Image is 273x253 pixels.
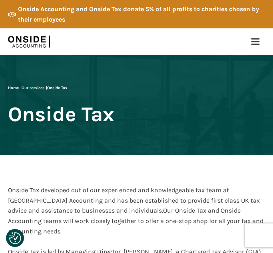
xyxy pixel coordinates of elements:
[8,185,265,236] div: Onside Tax developed out of our experienced and knowledgeable tax team at [GEOGRAPHIC_DATA] Accou...
[22,86,44,90] a: Our services
[8,207,263,235] span: Our Onside Tax and Onside Accounting teams will work closely together to offer a one-stop shop fo...
[8,86,19,90] a: Home
[8,32,50,52] img: Onside Accounting
[18,4,265,24] div: Onside Accounting and Onside Tax donate 5% of all profits to charities chosen by their employees
[8,86,68,90] span: | |
[8,103,114,125] span: Onside Tax
[47,86,68,90] span: Onside Tax
[9,232,21,244] img: Revisit consent button
[9,232,21,244] button: Consent Preferences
